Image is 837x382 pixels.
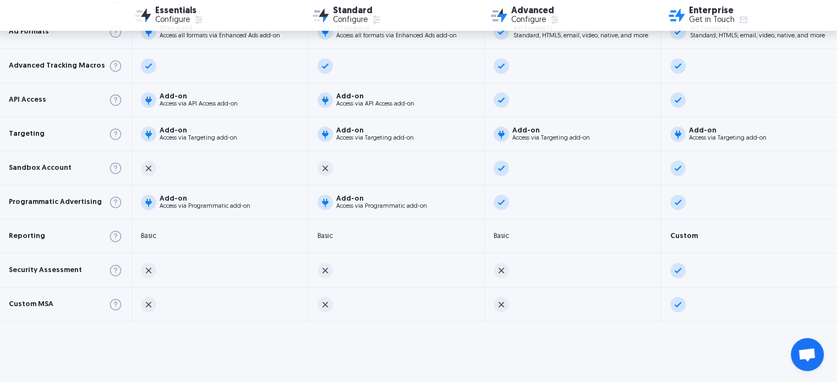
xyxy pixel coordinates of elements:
[791,338,824,371] div: Open chat
[333,7,382,15] div: Standard
[9,198,102,206] div: Programmatic Advertising
[689,135,767,141] div: Access via Targeting add-on
[689,7,749,15] div: Enterprise
[690,33,825,39] div: Standard, HTML5, email, video, native, and more
[160,135,237,141] div: Access via Targeting add-on
[511,15,560,25] a: Configure
[141,232,156,240] div: Basic
[512,127,590,134] div: Add-on
[333,15,382,25] a: Configure
[9,130,45,137] div: Targeting
[160,203,250,209] div: Access via Programmatic add-on
[9,62,105,69] div: Advanced Tracking Macros
[155,15,204,25] a: Configure
[9,267,82,274] div: Security Assessment
[155,7,204,15] div: Essentials
[9,301,53,308] div: Custom MSA
[9,164,72,171] div: Sandbox Account
[9,96,46,103] div: API Access
[336,33,457,39] div: Access all formats via Enhanced Ads add-on
[160,33,280,39] div: Access all formats via Enhanced Ads add-on
[494,232,509,240] div: Basic
[9,232,45,240] div: Reporting
[689,127,767,134] div: Add-on
[512,135,590,141] div: Access via Targeting add-on
[155,16,190,24] div: Configure
[160,127,237,134] div: Add-on
[333,16,368,24] div: Configure
[689,16,735,24] div: Get in Touch
[336,127,414,134] div: Add-on
[689,15,749,25] a: Get in Touch
[511,7,560,15] div: Advanced
[336,135,414,141] div: Access via Targeting add-on
[511,16,546,24] div: Configure
[336,93,414,100] div: Add-on
[336,203,427,209] div: Access via Programmatic add-on
[336,195,427,202] div: Add-on
[160,93,238,100] div: Add-on
[513,33,648,39] div: Standard, HTML5, email, video, native, and more
[160,101,238,107] div: Access via API Access add-on
[9,28,49,35] div: Ad Formats
[336,101,414,107] div: Access via API Access add-on
[160,195,250,202] div: Add-on
[670,232,698,240] div: Custom
[318,232,333,240] div: Basic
